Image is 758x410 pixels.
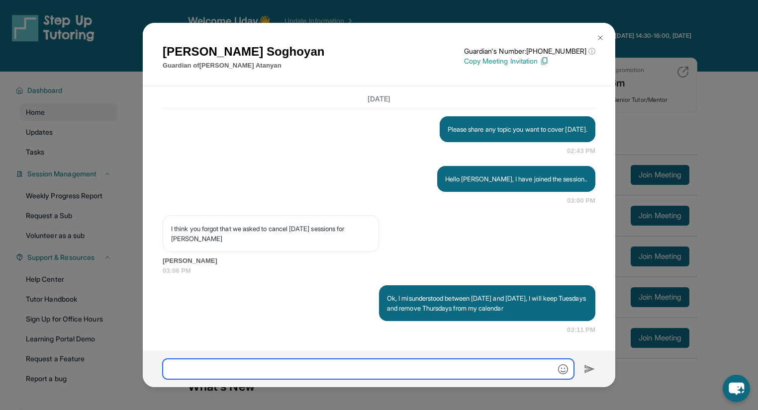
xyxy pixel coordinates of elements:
[163,61,325,71] p: Guardian of [PERSON_NAME] Atanyan
[163,266,595,276] span: 03:06 PM
[540,57,549,66] img: Copy Icon
[558,364,568,374] img: Emoji
[464,46,595,56] p: Guardian's Number: [PHONE_NUMBER]
[584,363,595,375] img: Send icon
[567,325,595,335] span: 03:11 PM
[567,146,595,156] span: 02:43 PM
[464,56,595,66] p: Copy Meeting Invitation
[596,34,604,42] img: Close Icon
[163,256,595,266] span: [PERSON_NAME]
[163,94,595,104] h3: [DATE]
[588,46,595,56] span: ⓘ
[171,224,371,244] p: I think you forgot that we asked to cancel [DATE] sessions for [PERSON_NAME]
[445,174,587,184] p: Hello [PERSON_NAME], I have joined the session..
[723,375,750,402] button: chat-button
[387,293,587,313] p: Ok, I misunderstood between [DATE] and [DATE], I will keep Tuesdays and remove Thursdays from my ...
[567,196,595,206] span: 03:00 PM
[448,124,587,134] p: Please share any topic you want to cover [DATE].
[163,43,325,61] h1: [PERSON_NAME] Soghoyan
